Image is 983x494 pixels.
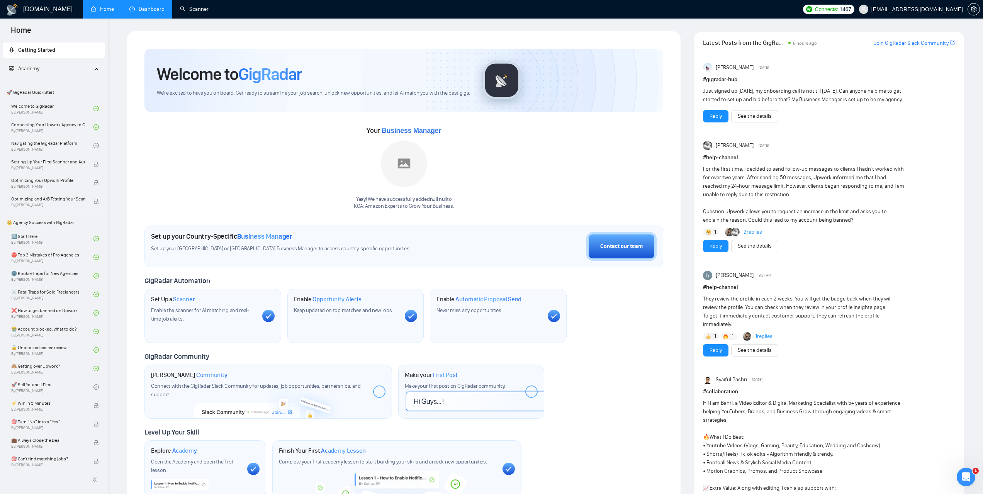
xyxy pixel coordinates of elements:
[3,42,105,58] li: Getting Started
[600,242,643,251] div: Contact our team
[482,61,521,100] img: gigradar-logo.png
[354,203,454,210] p: KOA: Amazon Experts to Grow Your Business .
[93,180,99,185] span: lock
[731,344,778,356] button: See the details
[703,344,728,356] button: Reply
[706,229,711,235] img: 🤔
[743,332,751,341] img: Korlan
[3,85,104,100] span: 🚀 GigRadar Quick Start
[11,436,85,444] span: 💼 Always Close the Deal
[294,307,393,314] span: Keep updated on top matches and new jobs.
[968,6,980,12] a: setting
[173,295,195,303] span: Scanner
[151,295,195,303] h1: Set Up a
[759,142,769,149] span: [DATE]
[703,153,955,162] h1: # help-channel
[738,112,772,121] a: See the details
[151,307,249,322] span: Enable the scanner for AI matching and real-time job alerts.
[238,64,302,85] span: GigRadar
[93,255,99,260] span: check-circle
[91,6,114,12] a: homeHome
[93,292,99,297] span: check-circle
[710,112,722,121] a: Reply
[11,426,85,430] span: By [PERSON_NAME]
[738,242,772,250] a: See the details
[11,100,93,117] a: Welcome to GigRadarBy[PERSON_NAME]
[354,196,454,211] div: Yaay! We have successfully added null null to
[11,463,85,467] span: By [PERSON_NAME]
[723,334,728,339] img: 🔥
[151,245,455,253] span: Set up your [GEOGRAPHIC_DATA] or [GEOGRAPHIC_DATA] Business Manager to access country-specific op...
[703,295,904,329] div: They review the profile in each 2 weeks. You will get the badge back when they will review the pr...
[157,90,470,97] span: We're excited to have you on board. Get ready to streamline your job search, unlock new opportuni...
[738,346,772,355] a: See the details
[93,458,99,464] span: lock
[815,5,838,14] span: Connects:
[11,304,93,321] a: ❌ How to get banned on UpworkBy[PERSON_NAME]
[405,383,505,389] span: Make your first post on GigRadar community.
[714,228,716,236] span: 1
[11,267,93,284] a: 🌚 Rookie Traps for New AgenciesBy[PERSON_NAME]
[18,65,39,72] span: Academy
[9,65,39,72] span: Academy
[973,468,979,474] span: 1
[703,87,904,104] div: Just signed up [DATE], my onboarding call is not till [DATE]. Can anyone help me to get started t...
[93,440,99,445] span: lock
[752,376,762,383] span: [DATE]
[9,47,14,53] span: rocket
[6,3,19,16] img: logo
[3,215,104,230] span: 👑 Agency Success with GigRadar
[93,384,99,390] span: check-circle
[93,403,99,408] span: lock
[716,271,754,280] span: [PERSON_NAME]
[129,6,165,12] a: dashboardDashboard
[11,360,93,377] a: 🙈 Getting over Upwork?By[PERSON_NAME]
[382,127,441,134] span: Business Manager
[11,444,85,449] span: By [PERSON_NAME]
[11,341,93,358] a: 🔓 Unblocked cases: reviewBy[PERSON_NAME]
[5,25,37,41] span: Home
[93,124,99,130] span: check-circle
[381,141,427,187] img: placeholder.png
[11,286,93,303] a: ☠️ Fatal Traps for Solo FreelancersBy[PERSON_NAME]
[151,458,234,474] span: Open the Academy and open the first lesson.
[144,428,199,436] span: Level Up Your Skill
[196,371,227,379] span: Community
[294,295,362,303] h1: Enable
[703,485,710,491] span: 📈
[172,447,197,455] span: Academy
[759,272,771,279] span: 9:27 AM
[710,242,722,250] a: Reply
[93,329,99,334] span: check-circle
[180,6,209,12] a: searchScanner
[436,307,502,314] span: Never miss any opportunities.
[405,371,458,379] h1: Make your
[151,371,227,379] h1: [PERSON_NAME]
[706,334,711,339] img: 👍
[144,277,210,285] span: GigRadar Automation
[950,39,955,46] a: export
[93,421,99,427] span: lock
[93,310,99,316] span: check-circle
[703,375,712,384] img: Syaiful Bachri
[93,106,99,111] span: check-circle
[433,371,458,379] span: First Post
[703,240,728,252] button: Reply
[703,283,955,292] h1: # help-channel
[279,458,487,465] span: Complete your first academy lesson to start building your skills and unlock new opportunities.
[703,271,712,280] img: haider ali
[9,66,14,71] span: fund-projection-screen
[11,230,93,247] a: 1️⃣ Start HereBy[PERSON_NAME]
[93,273,99,278] span: check-circle
[716,375,747,384] span: Syaiful Bachri
[11,177,85,184] span: Optimizing Your Upwork Profile
[279,447,366,455] h1: Finish Your First
[92,476,100,484] span: double-left
[11,184,85,189] span: By [PERSON_NAME]
[11,249,93,266] a: ⛔ Top 3 Mistakes of Pro AgenciesBy[PERSON_NAME]
[436,295,521,303] h1: Enable
[11,323,93,340] a: 😭 Account blocked: what to do?By[PERSON_NAME]
[703,75,955,84] h1: # gigradar-hub
[11,166,85,170] span: By [PERSON_NAME]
